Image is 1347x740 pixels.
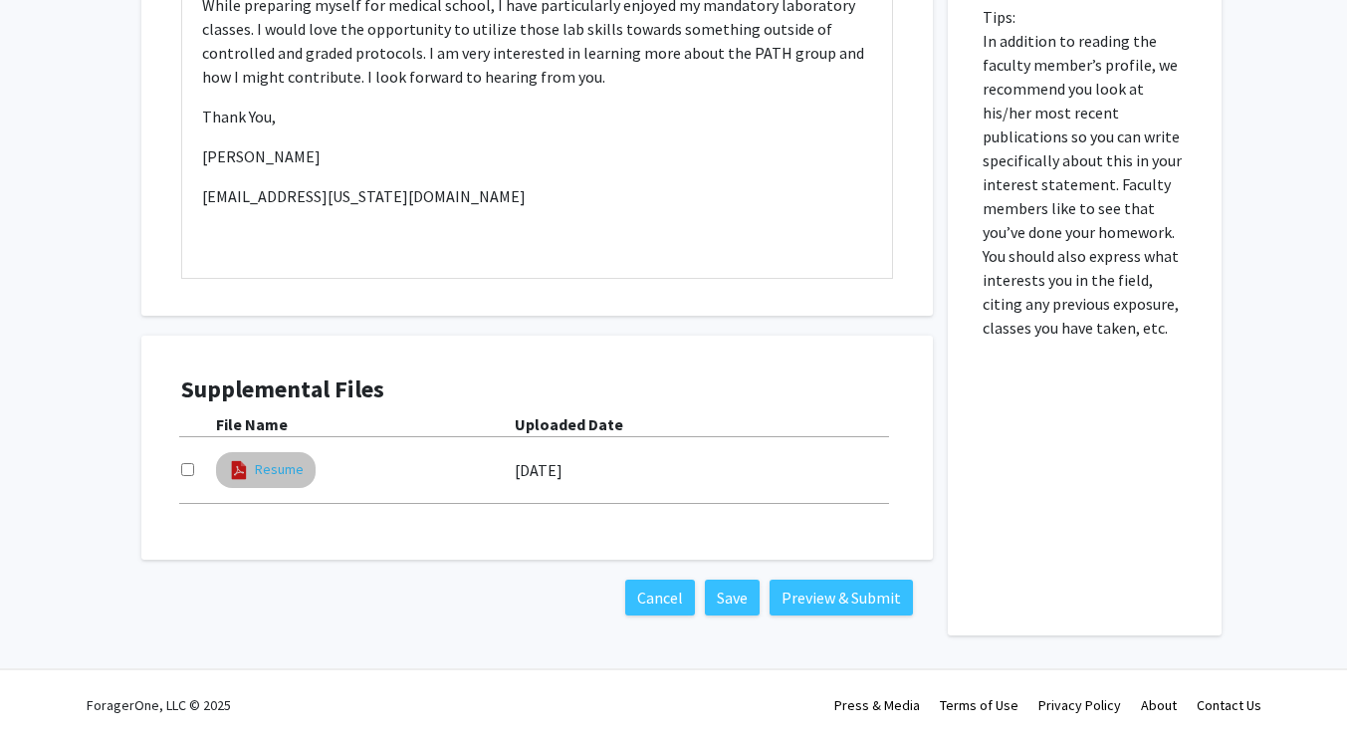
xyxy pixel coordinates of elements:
button: Cancel [625,580,695,616]
a: Privacy Policy [1038,696,1121,714]
p: [EMAIL_ADDRESS][US_STATE][DOMAIN_NAME] [202,184,872,208]
button: Preview & Submit [770,580,913,616]
p: [PERSON_NAME] [202,144,872,168]
a: Resume [255,459,304,480]
div: ForagerOne, LLC © 2025 [87,670,231,740]
img: pdf_icon.png [228,459,250,481]
a: About [1141,696,1177,714]
b: File Name [216,414,288,434]
a: Terms of Use [940,696,1018,714]
p: Thank You, [202,105,872,128]
label: [DATE] [515,453,562,487]
h4: Supplemental Files [181,375,893,404]
button: Save [705,580,760,616]
b: Uploaded Date [515,414,623,434]
a: Press & Media [834,696,920,714]
iframe: Chat [15,650,85,725]
a: Contact Us [1197,696,1261,714]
